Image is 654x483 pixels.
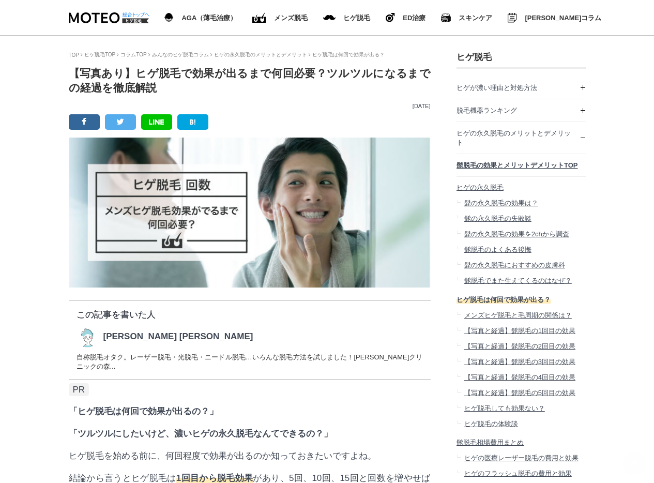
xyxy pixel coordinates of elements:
span: 髭脱毛相場費用まとめ [457,439,524,446]
span: PR [69,383,89,396]
p: ヒゲ脱毛を始める前に、何回程度で効果が出るのか知っておきたいですよね。 [69,450,431,462]
a: メンズヒゲ脱毛と毛周期の関係は？ [457,308,586,323]
a: ヒゲの永久脱毛のメリットとデメリット [214,52,307,57]
a: ヒゲ脱毛 ED治療 [386,11,425,24]
span: 髭の永久脱毛の効果は？ [464,199,538,207]
img: LINE [149,119,164,125]
span: AGA（薄毛治療） [181,14,237,21]
img: ED（勃起不全）治療 [252,12,266,23]
span: ヒゲの永久脱毛のメリットとデメリット [457,129,571,146]
a: ヒゲの永久脱毛のメリットとデメリット [457,122,586,154]
span: 【写真と経過】髭脱毛の4回目の効果 [464,373,575,381]
a: 髭の永久脱毛の効果は？ [457,195,586,211]
a: コラムTOP [120,52,146,57]
a: 髭脱毛の効果とメリットデメリットTOP [457,154,586,176]
a: ED（勃起不全）治療 メンズ脱毛 [252,10,308,25]
img: メンズ脱毛 [323,15,336,20]
dd: 自称脱毛オタク。レーザー脱毛・光脱毛・ニードル脱毛…いろんな脱毛方法を試しました！[PERSON_NAME]クリニックの森... [77,353,423,371]
a: スキンケア [441,11,492,24]
span: ヒゲ脱毛 [343,14,370,21]
a: 髭の永久脱毛の失敗談 [457,211,586,227]
a: 髭脱毛のよくある後悔 [457,242,586,258]
span: ED治療 [403,14,425,21]
span: 【写真と経過】髭脱毛の3回目の効果 [464,358,575,366]
strong: 「ヒゲ脱毛は何回で効果が出るの？」 [69,406,218,416]
span: 髭脱毛でまた生えてくるのはなぜ？ [464,277,571,284]
h3: ヒゲ脱毛 [457,51,586,63]
span: 髭の永久脱毛におすすめの皮膚科 [464,261,565,269]
strong: 「ツルツルにしたいけど、濃いヒゲの永久脱毛なんてできるの？」 [69,429,332,439]
span: 髭の永久脱毛の失敗談 [464,215,531,222]
span: ヒゲ脱毛しても効果ない？ [464,404,544,412]
a: ヒゲ脱毛は何回で効果が出る？ [457,289,551,308]
img: B! [190,119,196,125]
span: ヒゲのフラッシュ脱毛の費用と効果 [464,470,571,477]
span: ヒゲの永久脱毛 [457,184,504,191]
a: 【写真と経過】髭脱毛の1回目の効果 [457,323,586,339]
span: ヒゲが濃い理由と対処方法 [457,84,537,92]
a: ヒゲの医療レーザー脱毛の費用と効果 [457,450,586,466]
img: みんなのMOTEOコラム [508,13,517,23]
span: メンズ脱毛 [274,14,308,21]
img: PAGE UP [623,452,646,475]
span: [PERSON_NAME]コラム [525,14,601,21]
p: [PERSON_NAME] [PERSON_NAME] [103,331,253,342]
span: ヒゲの医療レーザー脱毛の費用と効果 [464,454,578,462]
a: 髭脱毛でまた生えてくるのはなぜ？ [457,273,586,289]
a: メンズ脱毛 ヒゲ脱毛 [323,12,370,23]
a: 脱毛機器ランキング [457,99,586,122]
img: 和樹 森上 [77,326,98,348]
span: 髭脱毛の効果とメリットデメリットTOP [457,161,578,169]
img: 総合トップへ [122,12,150,17]
span: ヒゲ脱毛の体験談 [464,420,518,428]
span: 髭脱毛のよくある後悔 [464,246,531,253]
a: ヒゲ脱毛の体験談 [457,416,586,432]
a: 髭の永久脱毛におすすめの皮膚科 [457,258,586,273]
a: ヒゲのフラッシュ脱毛の費用と効果 [457,466,586,481]
a: AGA（薄毛治療） AGA（薄毛治療） [164,11,237,24]
span: メンズヒゲ脱毛と毛周期の関係は？ [464,311,571,319]
img: 【写真あり】メンズヒゲ脱毛で効果が出るまで何回必要？完了するまでの経過を徹底解説 [69,138,431,288]
a: 和樹 森上 [PERSON_NAME] [PERSON_NAME] [77,326,253,348]
a: みんなのヒゲ脱毛コラム [152,52,209,57]
a: TOP [69,52,79,58]
a: 髭脱毛相場費用まとめ [457,432,586,451]
li: ヒゲ脱毛は何回で効果が出る？ [309,51,385,58]
span: 脱毛機器ランキング [457,107,517,114]
a: 【写真と経過】髭脱毛の4回目の効果 [457,370,586,385]
a: 【写真と経過】髭脱毛の5回目の効果 [457,385,586,401]
a: 髭の永久脱毛の効果を2chから調査 [457,227,586,242]
a: みんなのMOTEOコラム [PERSON_NAME]コラム [508,11,601,25]
a: 【写真と経過】髭脱毛の2回目の効果 [457,339,586,354]
img: AGA（薄毛治療） [164,13,174,22]
span: 【写真と経過】髭脱毛の2回目の効果 [464,342,575,350]
span: 1回目から脱毛効果 [176,473,253,483]
img: MOTEO HIGE DATSUMOU [69,12,149,23]
img: ヒゲ脱毛 [386,13,395,22]
h1: 【写真あり】ヒゲ脱毛で効果が出るまで何回必要？ツルツルになるまでの経過を徹底解説 [69,66,431,95]
p: この記事を書いた人 [77,309,423,321]
a: ヒゲ脱毛しても効果ない？ [457,401,586,416]
span: 【写真と経過】髭脱毛の5回目の効果 [464,389,575,397]
a: ヒゲ脱毛TOP [84,52,115,57]
span: スキンケア [459,14,492,21]
a: ヒゲの永久脱毛 [457,177,586,196]
span: 髭の永久脱毛の効果を2chから調査 [464,230,569,238]
span: 【写真と経過】髭脱毛の1回目の効果 [464,327,575,335]
a: 【写真と経過】髭脱毛の3回目の効果 [457,354,586,370]
a: ヒゲが濃い理由と対処方法 [457,77,586,99]
p: [DATE] [69,103,431,109]
span: ヒゲ脱毛は何回で効果が出る？ [457,296,551,304]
